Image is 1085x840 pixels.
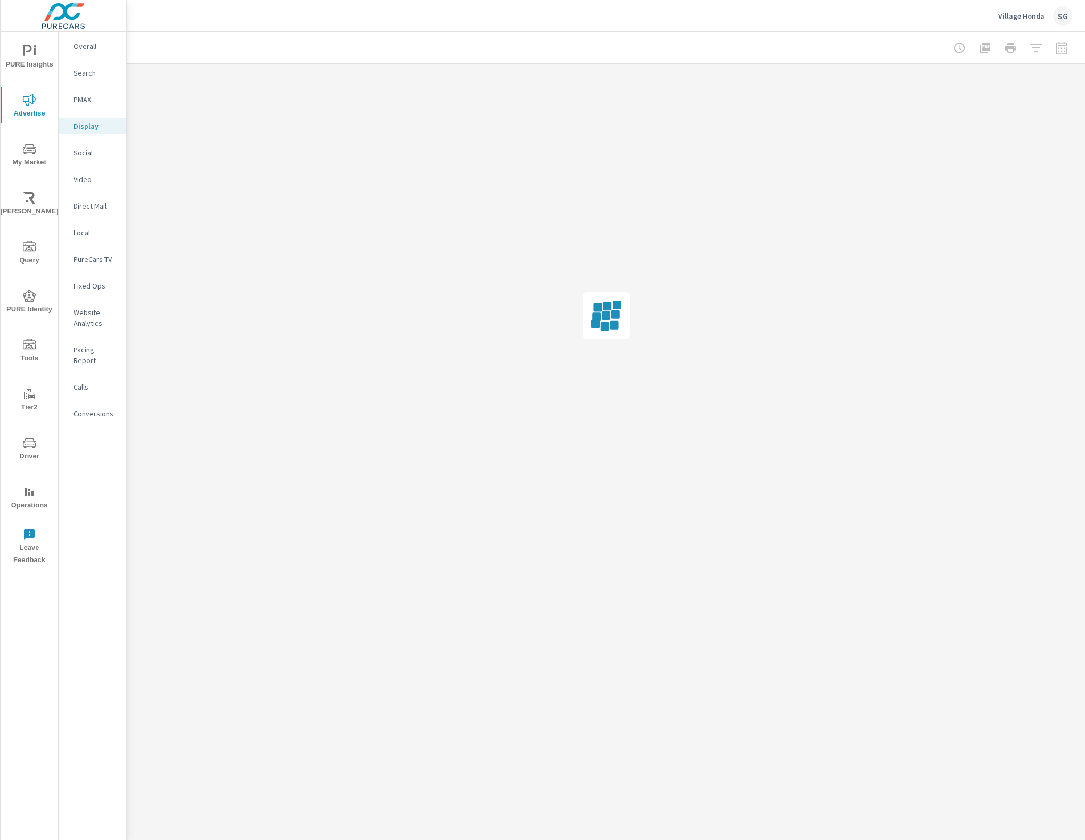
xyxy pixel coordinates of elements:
span: Tools [4,339,55,365]
p: Conversions [74,408,118,419]
span: [PERSON_NAME] [4,192,55,218]
span: Advertise [4,94,55,120]
span: PURE Identity [4,290,55,316]
p: PureCars TV [74,254,118,265]
span: Tier2 [4,388,55,414]
span: My Market [4,143,55,169]
span: Driver [4,437,55,463]
p: Calls [74,382,118,392]
p: Fixed Ops [74,281,118,291]
div: Video [59,171,126,187]
div: Display [59,118,126,134]
p: Video [74,174,118,185]
span: Leave Feedback [4,528,55,566]
div: Local [59,225,126,241]
span: PURE Insights [4,45,55,71]
div: Overall [59,38,126,54]
span: Operations [4,485,55,512]
div: PureCars TV [59,251,126,267]
div: Fixed Ops [59,278,126,294]
div: Conversions [59,406,126,422]
p: PMAX [74,94,118,105]
p: Pacing Report [74,344,118,366]
p: Website Analytics [74,307,118,328]
p: Local [74,227,118,238]
div: Pacing Report [59,342,126,368]
div: Search [59,65,126,81]
p: Direct Mail [74,201,118,211]
p: Village Honda [998,11,1045,21]
p: Search [74,68,118,78]
div: Direct Mail [59,198,126,214]
div: Calls [59,379,126,395]
div: PMAX [59,92,126,108]
div: nav menu [1,32,58,571]
p: Overall [74,41,118,52]
p: Social [74,147,118,158]
p: Display [74,121,118,131]
span: Query [4,241,55,267]
div: Social [59,145,126,161]
div: SG [1053,6,1072,26]
div: Website Analytics [59,304,126,331]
